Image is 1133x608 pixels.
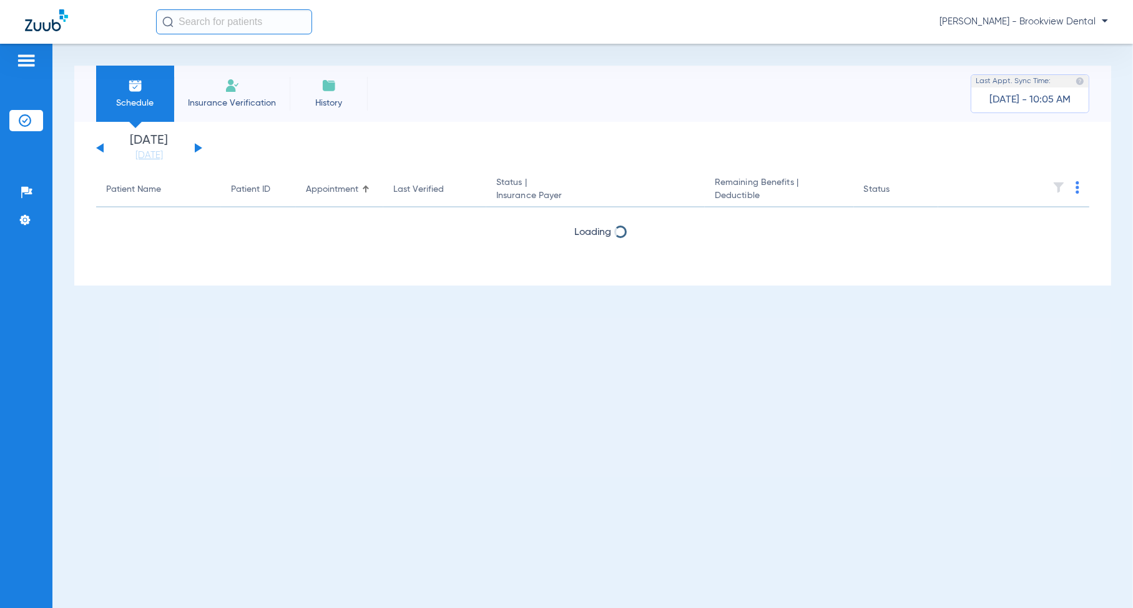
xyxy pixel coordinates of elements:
[106,183,161,196] div: Patient Name
[1076,77,1084,86] img: last sync help info
[16,53,36,68] img: hamburger-icon
[574,227,611,237] span: Loading
[225,78,240,93] img: Manual Insurance Verification
[184,97,280,109] span: Insurance Verification
[989,94,1071,106] span: [DATE] - 10:05 AM
[306,183,358,196] div: Appointment
[231,183,270,196] div: Patient ID
[976,75,1051,87] span: Last Appt. Sync Time:
[393,183,476,196] div: Last Verified
[705,172,854,207] th: Remaining Benefits |
[1076,181,1079,194] img: group-dot-blue.svg
[496,189,695,202] span: Insurance Payer
[486,172,705,207] th: Status |
[112,149,187,162] a: [DATE]
[715,189,844,202] span: Deductible
[1052,181,1065,194] img: filter.svg
[854,172,938,207] th: Status
[105,97,165,109] span: Schedule
[321,78,336,93] img: History
[156,9,312,34] input: Search for patients
[112,134,187,162] li: [DATE]
[25,9,68,31] img: Zuub Logo
[231,183,286,196] div: Patient ID
[306,183,373,196] div: Appointment
[1071,548,1133,608] iframe: Chat Widget
[393,183,444,196] div: Last Verified
[162,16,174,27] img: Search Icon
[106,183,211,196] div: Patient Name
[939,16,1108,28] span: [PERSON_NAME] - Brookview Dental
[128,78,143,93] img: Schedule
[299,97,358,109] span: History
